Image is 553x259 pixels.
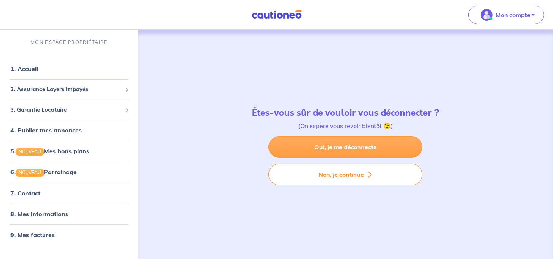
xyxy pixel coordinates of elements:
p: (On espère vous revoir bientôt 😉) [252,121,439,130]
div: 7. Contact [3,186,135,201]
button: Non, je continue [268,164,422,185]
a: 9. Mes factures [10,231,55,239]
span: 3. Garantie Locataire [10,106,122,114]
a: 1. Accueil [10,65,38,73]
p: MON ESPACE PROPRIÉTAIRE [31,39,107,46]
a: 8. Mes informations [10,210,68,218]
div: 1. Accueil [3,61,135,76]
p: Mon compte [496,10,530,19]
a: Oui, je me déconnecte [268,136,422,158]
h4: Êtes-vous sûr de vouloir vous déconnecter ? [252,108,439,118]
a: 6.NOUVEAUParrainage [10,168,77,176]
button: illu_account_valid_menu.svgMon compte [468,6,544,24]
a: 4. Publier mes annonces [10,127,82,134]
div: 2. Assurance Loyers Impayés [3,82,135,97]
a: 5.NOUVEAUMes bons plans [10,147,89,155]
div: 8. Mes informations [3,207,135,221]
div: 4. Publier mes annonces [3,123,135,138]
div: 5.NOUVEAUMes bons plans [3,144,135,159]
div: 9. Mes factures [3,227,135,242]
a: 7. Contact [10,189,40,197]
img: illu_account_valid_menu.svg [481,9,493,21]
img: Cautioneo [249,10,305,19]
div: 6.NOUVEAUParrainage [3,164,135,179]
span: 2. Assurance Loyers Impayés [10,85,122,94]
div: 3. Garantie Locataire [3,103,135,117]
